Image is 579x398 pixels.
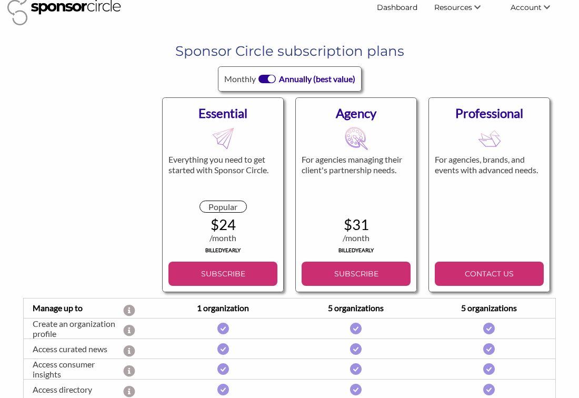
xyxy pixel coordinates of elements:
img: i [483,384,495,395]
div: Create an organization profile [24,319,123,339]
img: i [350,363,362,375]
div: Manage up to [24,302,123,314]
a: SUBSCRIBE [168,262,277,286]
div: For agencies, brands, and events with advanced needs. [435,154,544,201]
img: MDB8YWNjdF8xRVMyQnVKcDI4S0FlS2M5fGZsX2xpdmVfZ2hUeW9zQmppQkJrVklNa3k3WGg1bXBx00WCYLTg8d [212,127,235,150]
span: Resources [434,3,472,12]
img: i [217,384,229,395]
img: MDB8YWNjdF8xRVMyQnVKcDI4S0FlS2M5fGZsX2xpdmVfemZLY1VLQ1l3QUkzM2FycUE0M0ZwaXNX00M5cMylX0 [478,127,501,150]
img: i [217,343,229,355]
img: MDB8YWNjdF8xRVMyQnVKcDI4S0FlS2M5fGZsX2xpdmVfa1QzbGg0YzRNa2NWT1BDV21CQUZza1Zs0031E1MQed [345,127,368,150]
img: i [483,323,495,334]
a: CONTACT US [435,262,544,286]
img: i [350,323,362,334]
a: SUBSCRIBE [302,262,411,286]
span: /month [209,233,236,243]
div: Agency [302,104,411,123]
div: BILLED [168,245,277,255]
p: SUBSCRIBE [306,266,406,282]
div: $24 [168,217,277,232]
div: 1 organization [157,302,290,314]
div: $31 [302,217,411,232]
p: SUBSCRIBE [173,266,273,282]
span: Account [511,3,542,12]
div: 5 organizations [423,302,556,314]
span: /month [343,233,370,243]
div: Everything you need to get started with Sponsor Circle. [168,154,277,201]
img: i [217,363,229,375]
div: Essential [168,104,277,123]
div: Professional [435,104,544,123]
img: i [217,323,229,334]
img: i [483,343,495,355]
div: 5 organizations [289,302,423,314]
p: CONTACT US [439,266,540,282]
div: Monthly [224,73,256,85]
div: For agencies managing their client's partnership needs. [302,154,411,201]
div: BILLED [302,245,411,255]
img: i [483,363,495,375]
div: Access consumer insights [24,359,123,379]
h1: Sponsor Circle subscription plans [31,42,548,61]
span: YEARLY [355,247,374,253]
div: Annually (best value) [279,73,355,85]
div: Access directory [24,384,123,394]
span: YEARLY [222,247,241,253]
img: i [350,384,362,395]
div: Popular [199,201,247,213]
img: i [350,343,362,355]
div: Access curated news [24,344,123,354]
